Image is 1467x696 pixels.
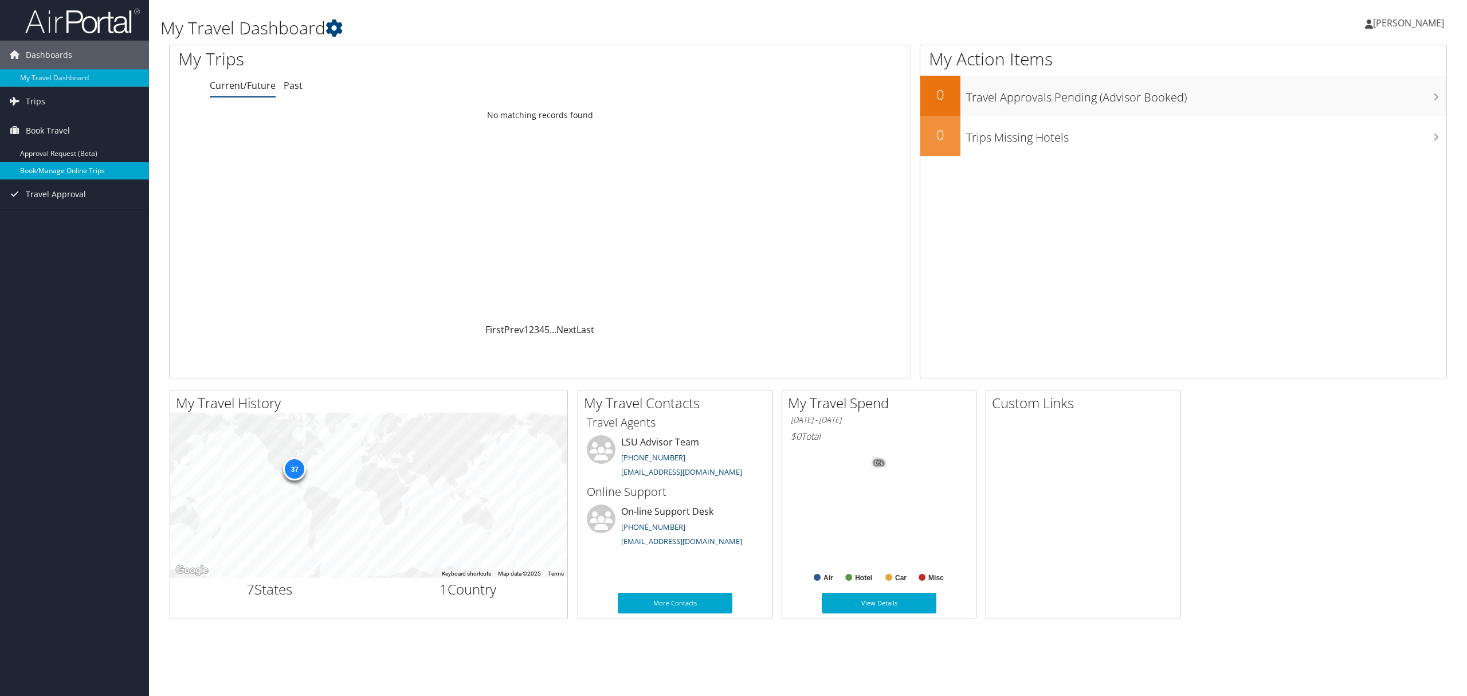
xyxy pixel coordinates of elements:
a: View Details [822,593,936,613]
a: Past [284,79,303,92]
a: [PHONE_NUMBER] [621,452,685,463]
text: Air [823,574,833,582]
span: $0 [791,430,801,443]
a: More Contacts [618,593,732,613]
a: [EMAIL_ADDRESS][DOMAIN_NAME] [621,536,742,546]
h3: Travel Approvals Pending (Advisor Booked) [966,84,1446,105]
text: Car [895,574,907,582]
span: 7 [246,580,254,599]
h6: [DATE] - [DATE] [791,415,967,425]
a: 2 [529,323,534,336]
a: [PHONE_NUMBER] [621,522,685,532]
text: Misc [928,574,944,582]
h6: Total [791,430,967,443]
tspan: 0% [874,460,884,467]
li: On-line Support Desk [581,505,769,552]
a: 1 [524,323,529,336]
a: Terms (opens in new tab) [548,570,564,577]
img: airportal-logo.png [25,7,140,34]
li: LSU Advisor Team [581,435,769,482]
a: Current/Future [210,79,276,92]
a: Prev [504,323,524,336]
a: 4 [539,323,544,336]
span: Book Travel [26,116,70,145]
td: No matching records found [170,105,911,126]
a: Next [556,323,576,336]
a: [PERSON_NAME] [1365,6,1456,40]
h3: Online Support [587,484,763,500]
a: Last [576,323,594,336]
a: 3 [534,323,539,336]
h2: My Travel History [176,393,567,413]
span: … [550,323,556,336]
span: Dashboards [26,41,72,69]
text: Hotel [855,574,872,582]
div: 37 [283,458,306,480]
span: Travel Approval [26,180,86,209]
h2: 0 [920,125,960,144]
a: 0Travel Approvals Pending (Advisor Booked) [920,76,1446,116]
button: Keyboard shortcuts [442,570,491,578]
span: [PERSON_NAME] [1373,17,1444,29]
img: Google [173,563,211,578]
a: Open this area in Google Maps (opens a new window) [173,563,211,578]
h1: My Trips [178,47,593,71]
a: 0Trips Missing Hotels [920,116,1446,156]
h1: My Action Items [920,47,1446,71]
h3: Travel Agents [587,415,763,431]
h2: My Travel Contacts [584,393,772,413]
a: [EMAIL_ADDRESS][DOMAIN_NAME] [621,467,742,477]
h2: Custom Links [992,393,1180,413]
span: 1 [440,580,448,599]
a: 5 [544,323,550,336]
h1: My Travel Dashboard [160,16,1024,40]
h2: States [179,580,360,599]
h2: 0 [920,85,960,104]
h2: My Travel Spend [788,393,976,413]
h2: Country [378,580,559,599]
h3: Trips Missing Hotels [966,124,1446,146]
span: Map data ©2025 [498,570,541,577]
span: Trips [26,87,45,116]
a: First [485,323,504,336]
